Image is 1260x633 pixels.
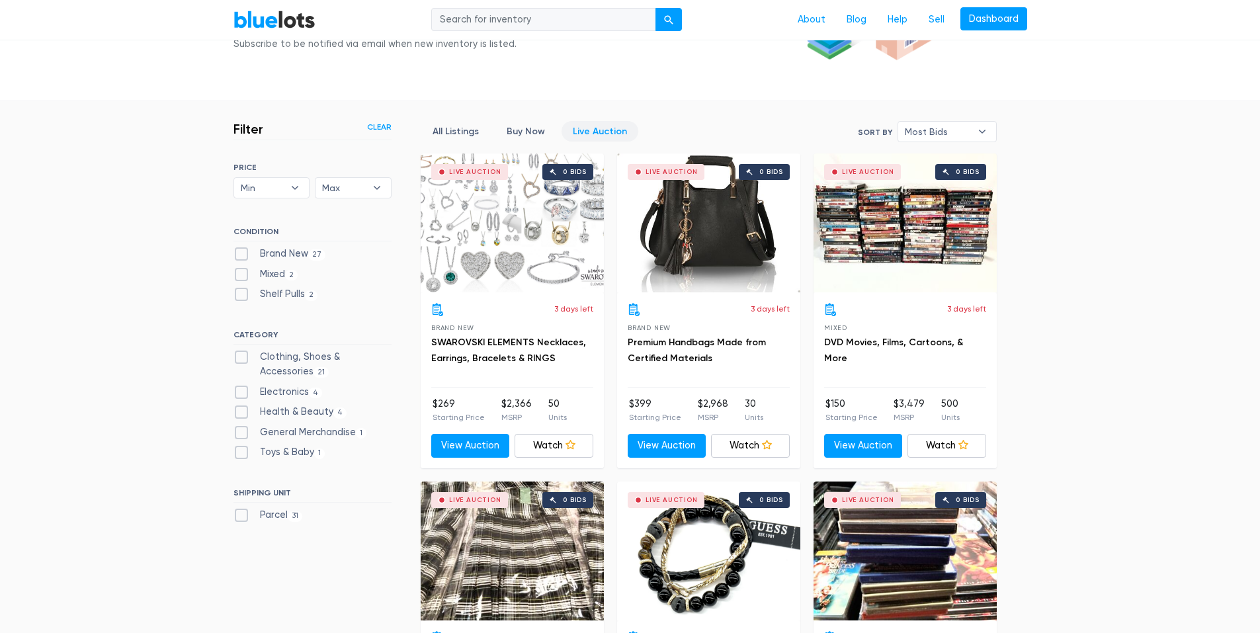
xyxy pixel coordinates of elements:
li: 500 [941,397,960,423]
label: Toys & Baby [233,445,325,460]
a: About [787,7,836,32]
a: Blog [836,7,877,32]
a: View Auction [431,434,510,458]
label: Clothing, Shoes & Accessories [233,350,392,378]
div: Live Auction [449,169,501,175]
b: ▾ [281,178,309,198]
a: Live Auction 0 bids [617,482,800,620]
div: Live Auction [646,169,698,175]
div: Live Auction [842,497,894,503]
h6: CONDITION [233,227,392,241]
a: Sell [918,7,955,32]
h3: Filter [233,121,263,137]
a: Watch [515,434,593,458]
b: ▾ [968,122,996,142]
p: 3 days left [554,303,593,315]
a: All Listings [421,121,490,142]
label: Shelf Pulls [233,287,318,302]
li: $269 [433,397,485,423]
label: Brand New [233,247,326,261]
label: Health & Beauty [233,405,347,419]
label: Mixed [233,267,298,282]
div: 0 bids [563,497,587,503]
p: Starting Price [825,411,878,423]
a: Watch [711,434,790,458]
p: MSRP [698,411,728,423]
p: 3 days left [947,303,986,315]
li: $3,479 [894,397,925,423]
span: 1 [314,448,325,459]
li: $2,968 [698,397,728,423]
div: Subscribe to be notified via email when new inventory is listed. [233,37,521,52]
div: 0 bids [759,497,783,503]
li: 50 [548,397,567,423]
span: Brand New [431,324,474,331]
a: SWAROVSKI ELEMENTS Necklaces, Earrings, Bracelets & RINGS [431,337,586,364]
div: 0 bids [759,169,783,175]
a: Dashboard [960,7,1027,31]
span: Mixed [824,324,847,331]
p: Starting Price [433,411,485,423]
input: Search for inventory [431,8,656,32]
span: 1 [356,428,367,439]
p: Units [941,411,960,423]
p: Units [548,411,567,423]
a: Live Auction 0 bids [421,482,604,620]
p: 3 days left [751,303,790,315]
span: 31 [288,511,303,522]
h6: PRICE [233,163,392,172]
span: 27 [308,249,326,260]
li: $150 [825,397,878,423]
a: View Auction [628,434,706,458]
a: DVD Movies, Films, Cartoons, & More [824,337,963,364]
a: View Auction [824,434,903,458]
a: Premium Handbags Made from Certified Materials [628,337,766,364]
a: Live Auction 0 bids [617,153,800,292]
a: Clear [367,121,392,133]
label: Sort By [858,126,892,138]
p: MSRP [894,411,925,423]
span: 4 [309,388,323,398]
span: Max [322,178,366,198]
a: Buy Now [495,121,556,142]
span: Most Bids [905,122,971,142]
span: Min [241,178,284,198]
div: 0 bids [956,497,980,503]
a: BlueLots [233,10,315,29]
a: Live Auction 0 bids [814,153,997,292]
p: MSRP [501,411,532,423]
h6: SHIPPING UNIT [233,488,392,503]
a: Live Auction 0 bids [814,482,997,620]
label: General Merchandise [233,425,367,440]
a: Live Auction 0 bids [421,153,604,292]
p: Units [745,411,763,423]
li: 30 [745,397,763,423]
span: Brand New [628,324,671,331]
div: Live Auction [842,169,894,175]
a: Watch [907,434,986,458]
span: 2 [305,290,318,301]
label: Parcel [233,508,303,523]
a: Live Auction [562,121,638,142]
div: Live Auction [646,497,698,503]
li: $399 [629,397,681,423]
li: $2,366 [501,397,532,423]
p: Starting Price [629,411,681,423]
b: ▾ [363,178,391,198]
div: 0 bids [956,169,980,175]
label: Electronics [233,385,323,400]
div: 0 bids [563,169,587,175]
span: 2 [285,270,298,280]
a: Help [877,7,918,32]
h6: CATEGORY [233,330,392,345]
span: 21 [314,367,329,378]
div: Live Auction [449,497,501,503]
span: 4 [333,407,347,418]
